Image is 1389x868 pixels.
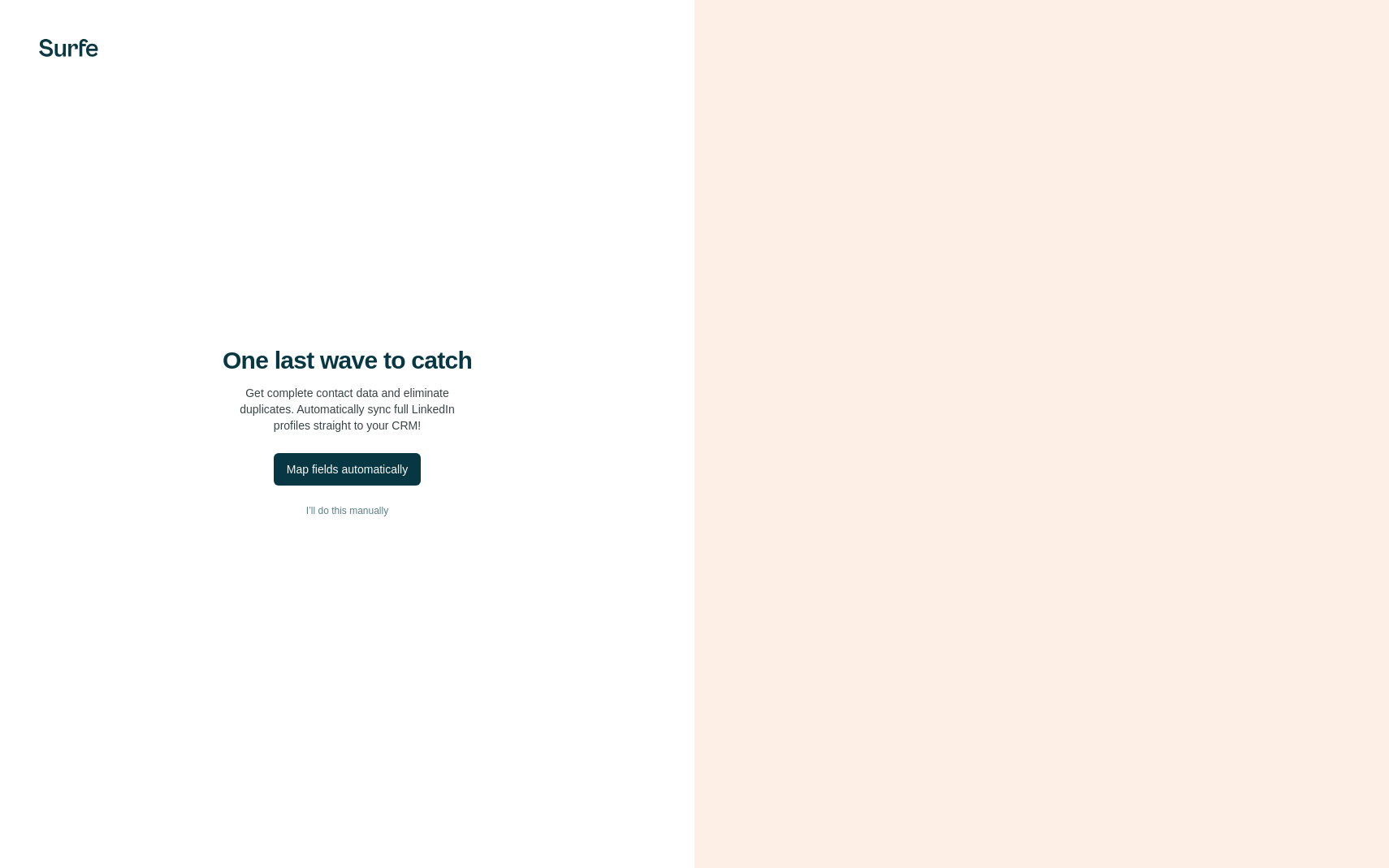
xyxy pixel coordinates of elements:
button: I’ll do this manually [32,499,662,523]
img: Surfe's logo [39,39,98,57]
button: Map fields automatically [274,453,421,486]
div: Map fields automatically [287,461,408,477]
p: Get complete contact data and eliminate duplicates. Automatically sync full LinkedIn profiles str... [240,385,455,434]
h4: One last wave to catch [223,346,472,375]
span: I’ll do this manually [306,503,388,518]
